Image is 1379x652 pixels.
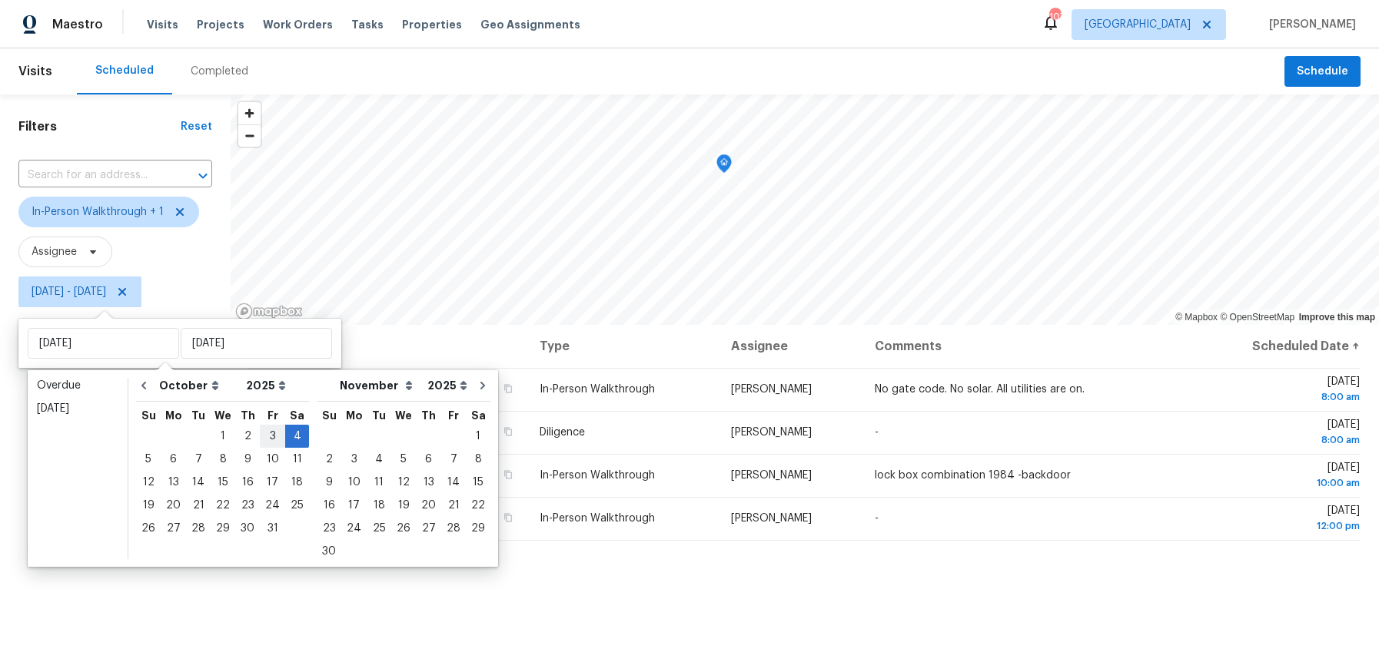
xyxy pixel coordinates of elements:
div: 14 [186,472,211,493]
select: Month [155,374,242,397]
div: 30 [235,518,260,539]
div: Tue Nov 11 2025 [367,471,391,494]
div: Overdue [37,378,118,393]
abbr: Tuesday [372,410,386,421]
div: 10 [260,448,285,470]
div: Thu Nov 13 2025 [416,471,441,494]
button: Copy Address [501,425,515,439]
span: Properties [402,17,462,32]
span: lock box combination 1984 -backdoor [875,470,1071,481]
div: Completed [191,64,248,79]
span: Maestro [52,17,103,32]
div: Fri Nov 28 2025 [441,517,466,540]
div: 29 [466,518,490,539]
th: Assignee [719,325,862,368]
div: 5 [136,448,161,470]
div: 25 [367,518,391,539]
button: Copy Address [501,468,515,482]
div: Wed Oct 29 2025 [211,517,235,540]
div: Mon Nov 24 2025 [341,517,367,540]
span: Assignee [32,244,77,260]
div: Mon Oct 13 2025 [161,471,186,494]
div: 25 [285,495,309,516]
div: Thu Oct 09 2025 [235,448,260,471]
div: 8:00 am [1208,432,1360,448]
abbr: Sunday [141,410,156,421]
input: End date [181,328,332,359]
div: Fri Nov 07 2025 [441,448,466,471]
span: [PERSON_NAME] [731,513,812,524]
div: 24 [260,495,285,516]
div: Fri Oct 17 2025 [260,471,285,494]
th: Scheduled Date ↑ [1196,325,1361,368]
span: [PERSON_NAME] [731,470,812,481]
div: 26 [136,518,161,539]
div: 23 [317,518,341,539]
div: 3 [260,425,285,447]
span: [GEOGRAPHIC_DATA] [1085,17,1191,32]
button: Copy Address [501,511,515,525]
div: Thu Nov 06 2025 [416,448,441,471]
span: Geo Assignments [480,17,580,32]
abbr: Wednesday [214,410,231,421]
div: 2 [317,448,341,470]
div: Fri Oct 10 2025 [260,448,285,471]
span: Work Orders [263,17,333,32]
span: In-Person Walkthrough + 1 [32,204,164,220]
abbr: Monday [165,410,182,421]
div: 29 [211,518,235,539]
div: 11 [285,448,309,470]
div: 20 [416,495,441,516]
select: Year [424,374,471,397]
div: 9 [235,448,260,470]
span: [PERSON_NAME] [731,384,812,395]
div: Fri Nov 21 2025 [441,494,466,517]
div: Tue Nov 18 2025 [367,494,391,517]
div: Thu Oct 16 2025 [235,471,260,494]
div: Thu Oct 02 2025 [235,425,260,448]
div: 3 [341,448,367,470]
span: Visits [18,55,52,88]
button: Go to next month [471,370,494,401]
div: Thu Nov 27 2025 [416,517,441,540]
abbr: Sunday [322,410,337,421]
div: Fri Nov 14 2025 [441,471,466,494]
div: 31 [260,518,285,539]
div: Sun Nov 16 2025 [317,494,341,517]
div: 16 [235,472,260,493]
div: Tue Oct 14 2025 [186,471,211,494]
div: Wed Nov 12 2025 [391,471,416,494]
div: Sat Nov 01 2025 [466,425,490,448]
abbr: Saturday [471,410,486,421]
div: Wed Oct 15 2025 [211,471,235,494]
div: 4 [367,448,391,470]
div: Sat Nov 15 2025 [466,471,490,494]
div: 8 [211,448,235,470]
div: Sun Oct 19 2025 [136,494,161,517]
div: 7 [441,448,466,470]
div: 18 [285,472,309,493]
div: 17 [341,495,367,516]
div: 1 [211,425,235,447]
div: 6 [161,448,186,470]
th: Type [527,325,719,368]
div: 11 [367,472,391,493]
button: Open [192,165,214,187]
div: Sun Nov 30 2025 [317,540,341,563]
abbr: Thursday [421,410,436,421]
div: 14 [441,472,466,493]
div: Mon Oct 27 2025 [161,517,186,540]
h1: Filters [18,119,181,134]
div: Wed Oct 08 2025 [211,448,235,471]
div: Mon Nov 10 2025 [341,471,367,494]
input: Search for an address... [18,164,169,187]
span: In-Person Walkthrough [540,470,655,481]
abbr: Thursday [241,410,255,421]
div: Sun Nov 23 2025 [317,517,341,540]
div: 16 [317,495,341,516]
div: 30 [317,541,341,562]
div: Sat Nov 22 2025 [466,494,490,517]
span: [DATE] - [DATE] [32,284,106,300]
div: [DATE] [37,401,118,416]
button: Zoom out [238,124,261,147]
